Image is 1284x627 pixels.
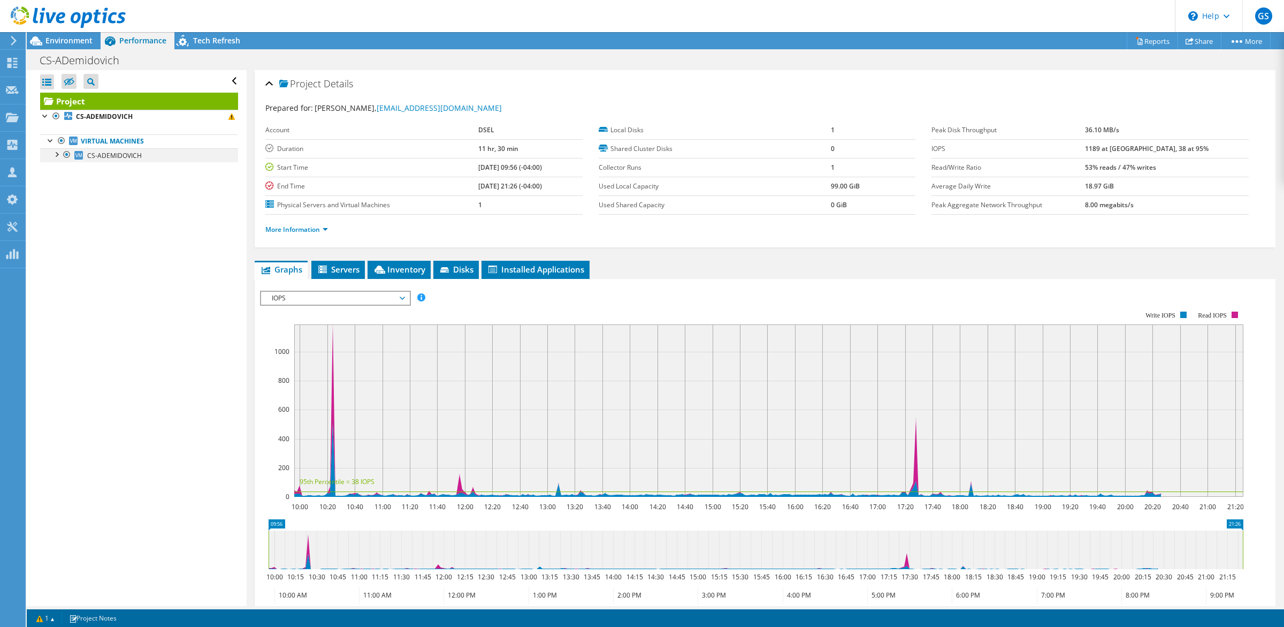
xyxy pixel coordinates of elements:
text: 16:40 [842,502,859,511]
span: Details [324,77,353,90]
text: 12:40 [512,502,529,511]
text: 19:00 [1035,502,1051,511]
text: 200 [278,463,289,472]
text: 17:00 [859,572,876,581]
text: 12:00 [457,502,473,511]
label: Prepared for: [265,103,313,113]
text: 15:45 [753,572,770,581]
text: 10:15 [287,572,304,581]
b: 99.00 GiB [831,182,860,191]
text: 11:45 [415,572,431,581]
text: 12:00 [435,572,452,581]
a: 1 [29,611,62,625]
text: 16:30 [817,572,834,581]
text: 21:15 [1219,572,1236,581]
text: 12:30 [478,572,494,581]
text: 600 [278,405,289,414]
a: Reports [1127,33,1178,49]
text: 16:15 [796,572,812,581]
text: 12:15 [457,572,473,581]
text: 11:00 [374,502,391,511]
span: Environment [45,35,93,46]
label: IOPS [931,143,1085,154]
text: 16:00 [787,502,804,511]
text: 18:45 [1007,572,1024,581]
b: [DATE] 21:26 (-04:00) [478,182,542,191]
span: CS-ADEMIDOVICH [87,151,142,160]
text: 19:00 [1029,572,1045,581]
span: Project [279,79,321,89]
text: Read IOPS [1198,312,1227,319]
text: 15:40 [759,502,776,511]
text: 17:15 [881,572,897,581]
label: Account [265,125,478,135]
label: Average Daily Write [931,181,1085,192]
label: Start Time [265,162,478,173]
text: 14:00 [622,502,638,511]
a: More Information [265,225,328,234]
a: Project [40,93,238,110]
text: 18:00 [952,502,968,511]
text: 17:20 [897,502,914,511]
text: 11:40 [429,502,446,511]
text: 16:20 [814,502,831,511]
text: 21:00 [1199,502,1216,511]
label: Shared Cluster Disks [599,143,831,154]
text: 17:00 [869,502,886,511]
text: 0 [286,492,289,501]
b: 1 [831,125,835,134]
text: 800 [278,376,289,385]
h1: CS-ADemidovich [35,55,136,66]
b: CS-ADEMIDOVICH [76,112,133,121]
text: 14:15 [626,572,643,581]
text: 17:30 [901,572,918,581]
span: IOPS [266,292,404,305]
text: 13:30 [563,572,579,581]
text: 15:00 [690,572,706,581]
text: 11:15 [372,572,388,581]
text: 10:40 [347,502,363,511]
text: 12:45 [499,572,516,581]
a: Share [1178,33,1221,49]
a: More [1221,33,1271,49]
b: 36.10 MB/s [1085,125,1119,134]
span: Performance [119,35,166,46]
a: Project Notes [62,611,124,625]
span: Inventory [373,264,425,275]
span: Servers [317,264,360,275]
svg: \n [1188,11,1198,21]
label: Peak Aggregate Network Throughput [931,200,1085,210]
label: Read/Write Ratio [931,162,1085,173]
text: 19:15 [1050,572,1066,581]
a: Virtual Machines [40,134,238,148]
text: 16:45 [838,572,854,581]
text: 20:00 [1113,572,1130,581]
b: 1 [478,200,482,209]
text: 10:00 [292,502,308,511]
text: 20:20 [1144,502,1161,511]
text: 18:00 [944,572,960,581]
span: Disks [439,264,473,275]
text: Write IOPS [1145,312,1175,319]
text: 15:15 [711,572,728,581]
text: 15:20 [732,502,748,511]
b: 8.00 megabits/s [1085,200,1134,209]
text: 14:40 [677,502,693,511]
span: Tech Refresh [193,35,240,46]
text: 14:30 [647,572,664,581]
text: 20:30 [1156,572,1172,581]
text: 19:30 [1071,572,1088,581]
text: 20:00 [1117,502,1134,511]
text: 95th Percentile = 38 IOPS [300,477,374,486]
text: 19:40 [1089,502,1106,511]
b: 1 [831,163,835,172]
b: 18.97 GiB [1085,182,1114,191]
text: 13:00 [539,502,556,511]
b: 0 GiB [831,200,847,209]
text: 18:40 [1007,502,1023,511]
label: Collector Runs [599,162,831,173]
text: 10:20 [319,502,336,511]
text: 21:00 [1198,572,1214,581]
label: End Time [265,181,478,192]
label: Peak Disk Throughput [931,125,1085,135]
